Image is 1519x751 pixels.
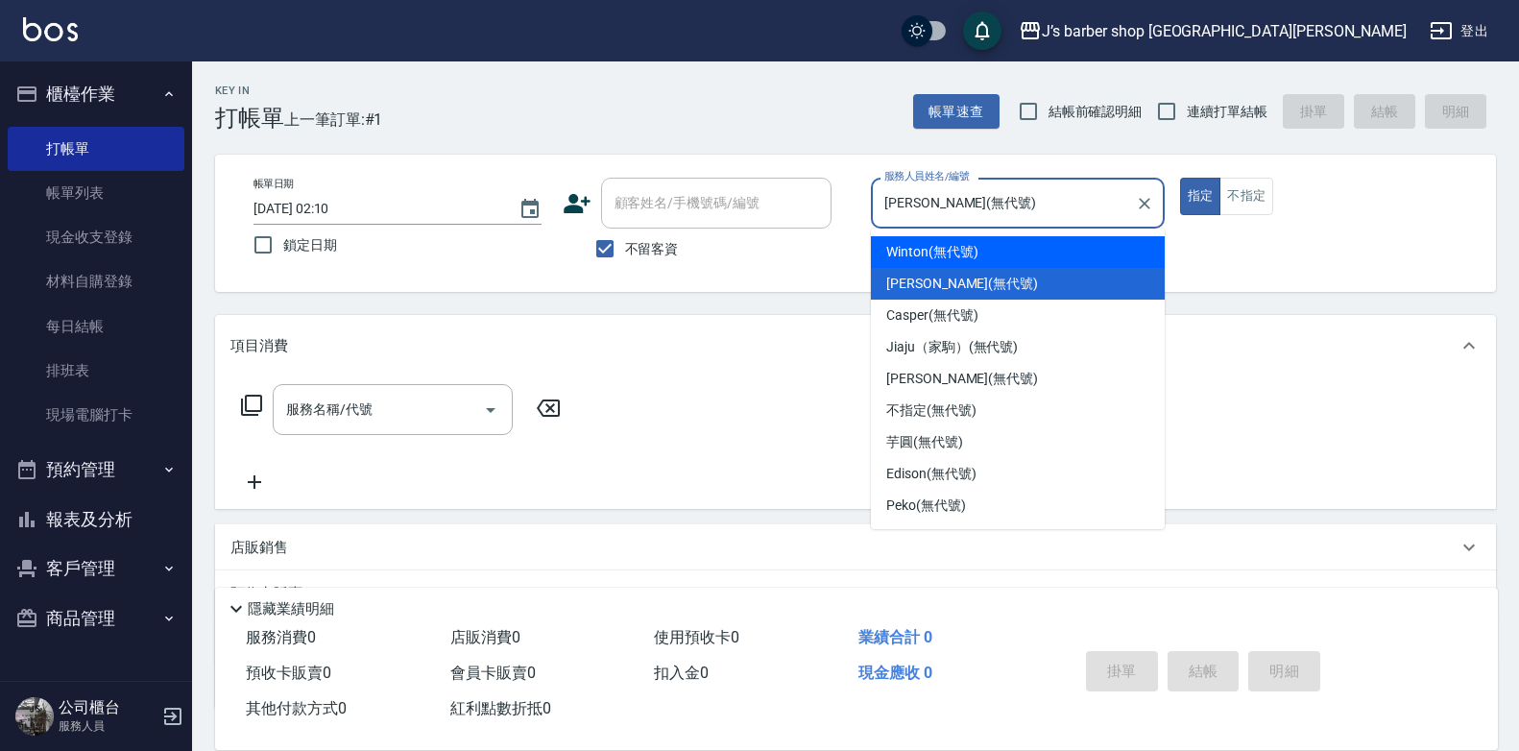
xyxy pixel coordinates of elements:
[884,169,969,183] label: 服務人員姓名/編號
[886,242,977,262] span: Winton (無代號)
[886,496,966,516] span: Peko (無代號)
[59,717,157,735] p: 服務人員
[1131,190,1158,217] button: Clear
[215,315,1496,376] div: 項目消費
[913,94,1000,130] button: 帳單速查
[1422,13,1496,49] button: 登出
[450,628,520,646] span: 店販消費 0
[8,171,184,215] a: 帳單列表
[230,584,302,604] p: 預收卡販賣
[8,445,184,495] button: 預約管理
[8,594,184,643] button: 商品管理
[8,127,184,171] a: 打帳單
[8,69,184,119] button: 櫃檯作業
[1187,102,1267,122] span: 連續打單結帳
[886,464,976,484] span: Edison (無代號)
[8,349,184,393] a: 排班表
[8,393,184,437] a: 現場電腦打卡
[8,215,184,259] a: 現金收支登錄
[886,337,1018,357] span: Jiaju（家駒） (無代號)
[253,193,499,225] input: YYYY/MM/DD hh:mm
[246,628,316,646] span: 服務消費 0
[215,85,284,97] h2: Key In
[253,177,294,191] label: 帳單日期
[625,239,679,259] span: 不留客資
[858,664,932,682] span: 現金應收 0
[230,538,288,558] p: 店販銷售
[246,699,347,717] span: 其他付款方式 0
[654,664,709,682] span: 扣入金 0
[886,400,976,421] span: 不指定 (無代號)
[886,274,1038,294] span: [PERSON_NAME] (無代號)
[23,17,78,41] img: Logo
[858,628,932,646] span: 業績合計 0
[215,570,1496,617] div: 預收卡販賣
[8,495,184,545] button: 報表及分析
[8,304,184,349] a: 每日結帳
[886,432,963,452] span: 芋圓 (無代號)
[283,235,337,255] span: 鎖定日期
[507,186,553,232] button: Choose date, selected date is 2025-09-18
[654,628,739,646] span: 使用預收卡 0
[215,524,1496,570] div: 店販銷售
[1011,12,1414,51] button: J’s barber shop [GEOGRAPHIC_DATA][PERSON_NAME]
[8,544,184,594] button: 客戶管理
[15,697,54,736] img: Person
[1049,102,1143,122] span: 結帳前確認明細
[450,699,551,717] span: 紅利點數折抵 0
[1219,178,1273,215] button: 不指定
[475,395,506,425] button: Open
[963,12,1001,50] button: save
[230,336,288,356] p: 項目消費
[248,599,334,619] p: 隱藏業績明細
[886,527,1038,547] span: [PERSON_NAME] (無代號)
[8,259,184,303] a: 材料自購登錄
[450,664,536,682] span: 會員卡販賣 0
[1042,19,1407,43] div: J’s barber shop [GEOGRAPHIC_DATA][PERSON_NAME]
[59,698,157,717] h5: 公司櫃台
[886,305,977,326] span: Casper (無代號)
[215,105,284,132] h3: 打帳單
[1180,178,1221,215] button: 指定
[246,664,331,682] span: 預收卡販賣 0
[284,108,383,132] span: 上一筆訂單:#1
[886,369,1038,389] span: [PERSON_NAME] (無代號)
